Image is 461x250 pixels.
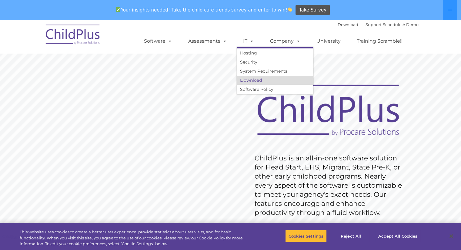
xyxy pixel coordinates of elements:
[237,67,313,76] a: System Requirements
[310,35,347,47] a: University
[182,35,233,47] a: Assessments
[383,22,419,27] a: Schedule A Demo
[366,22,382,27] a: Support
[43,20,103,51] img: ChildPlus by Procare Solutions
[237,85,313,94] a: Software Policy
[138,35,178,47] a: Software
[296,5,330,15] a: Take Survey
[338,22,358,27] a: Download
[255,154,405,217] rs-layer: ChildPlus is an all-in-one software solution for Head Start, EHS, Migrant, State Pre-K, or other ...
[264,35,306,47] a: Company
[285,230,327,242] button: Cookies Settings
[375,230,421,242] button: Accept All Cookies
[20,229,254,247] div: This website uses cookies to create a better user experience, provide statistics about user visit...
[299,5,326,15] span: Take Survey
[237,35,260,47] a: IT
[445,229,458,243] button: Close
[237,48,313,58] a: Hosting
[116,7,120,12] img: ✅
[237,58,313,67] a: Security
[237,76,313,85] a: Download
[338,22,419,27] font: |
[332,230,370,242] button: Reject All
[288,7,292,12] img: 👏
[351,35,409,47] a: Training Scramble!!
[113,4,295,16] span: Your insights needed! Take the child care trends survey and enter to win!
